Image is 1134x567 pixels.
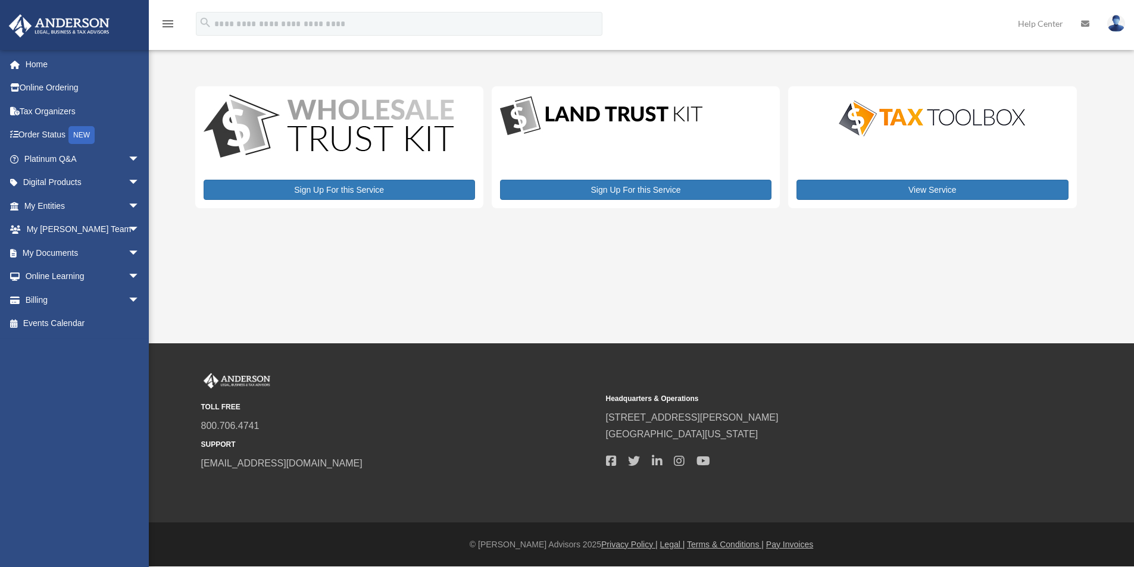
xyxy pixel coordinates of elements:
[149,537,1134,552] div: © [PERSON_NAME] Advisors 2025
[204,180,475,200] a: Sign Up For this Service
[8,52,158,76] a: Home
[8,288,158,312] a: Billingarrow_drop_down
[128,147,152,171] span: arrow_drop_down
[500,95,702,138] img: LandTrust_lgo-1.jpg
[766,540,813,549] a: Pay Invoices
[199,16,212,29] i: search
[201,421,260,431] a: 800.706.4741
[8,194,158,218] a: My Entitiesarrow_drop_down
[128,265,152,289] span: arrow_drop_down
[500,180,771,200] a: Sign Up For this Service
[8,241,158,265] a: My Documentsarrow_drop_down
[204,95,454,161] img: WS-Trust-Kit-lgo-1.jpg
[128,288,152,312] span: arrow_drop_down
[8,76,158,100] a: Online Ordering
[606,429,758,439] a: [GEOGRAPHIC_DATA][US_STATE]
[8,265,158,289] a: Online Learningarrow_drop_down
[606,393,1002,405] small: Headquarters & Operations
[660,540,685,549] a: Legal |
[8,312,158,336] a: Events Calendar
[8,147,158,171] a: Platinum Q&Aarrow_drop_down
[201,401,598,413] small: TOLL FREE
[128,241,152,265] span: arrow_drop_down
[201,373,273,389] img: Anderson Advisors Platinum Portal
[8,99,158,123] a: Tax Organizers
[161,17,175,31] i: menu
[606,412,779,422] a: [STREET_ADDRESS][PERSON_NAME]
[8,218,158,242] a: My [PERSON_NAME] Teamarrow_drop_down
[161,21,175,31] a: menu
[687,540,764,549] a: Terms & Conditions |
[1107,15,1125,32] img: User Pic
[128,194,152,218] span: arrow_drop_down
[201,438,598,451] small: SUPPORT
[201,458,363,468] a: [EMAIL_ADDRESS][DOMAIN_NAME]
[796,180,1068,200] a: View Service
[128,218,152,242] span: arrow_drop_down
[601,540,658,549] a: Privacy Policy |
[8,123,158,148] a: Order StatusNEW
[128,171,152,195] span: arrow_drop_down
[8,171,152,195] a: Digital Productsarrow_drop_down
[68,126,95,144] div: NEW
[5,14,113,37] img: Anderson Advisors Platinum Portal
